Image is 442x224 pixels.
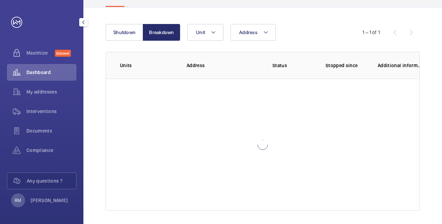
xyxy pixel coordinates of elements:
span: Dashboard [26,69,76,76]
button: Shutdown [106,24,143,41]
span: Discover [55,50,71,57]
p: RM [15,197,21,204]
div: 1 – 1 of 1 [362,29,380,36]
p: Additional information [378,62,422,69]
span: Unit [196,30,205,35]
p: Stopped since [326,62,367,69]
span: Address [239,30,257,35]
p: Status [250,62,310,69]
button: Breakdown [143,24,180,41]
button: Unit [187,24,223,41]
span: My addresses [26,88,76,95]
span: Any questions ? [27,177,76,184]
span: Compliance [26,147,76,154]
p: [PERSON_NAME] [31,197,68,204]
span: Interventions [26,108,76,115]
button: Address [230,24,276,41]
p: Address [187,62,245,69]
span: Documents [26,127,76,134]
p: Units [120,62,175,69]
span: Maximize [26,49,55,56]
